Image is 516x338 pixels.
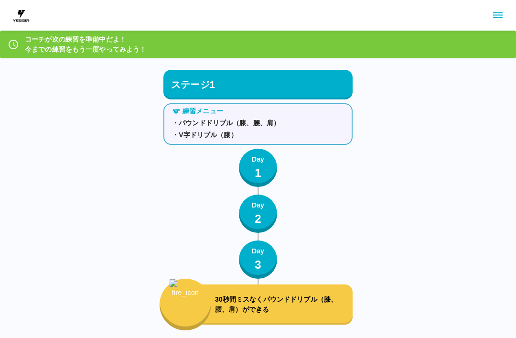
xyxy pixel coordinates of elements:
p: ステージ1 [171,77,215,92]
p: Day [252,200,264,210]
p: コーチが次の練習を準備中だよ！ 今までの練習をもう一度やってみよう！ [25,34,146,55]
p: ・V字ドリブル（膝） [172,130,344,140]
button: Day1 [239,149,277,187]
p: 練習メニュー [183,106,223,116]
p: 1 [255,164,261,182]
img: dummy [11,6,31,25]
p: Day [252,246,264,256]
p: 2 [255,210,261,228]
button: fire_icon [160,279,211,330]
p: Day [252,154,264,164]
button: sidemenu [490,7,506,23]
img: fire_icon [170,279,202,318]
p: ・パウンドドリブル（膝、腰、肩） [172,118,344,128]
p: 30秒間ミスなくパウンドドリブル（膝、腰、肩）ができる [215,294,349,315]
p: 3 [255,256,261,273]
button: Day2 [239,195,277,233]
button: Day3 [239,240,277,279]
